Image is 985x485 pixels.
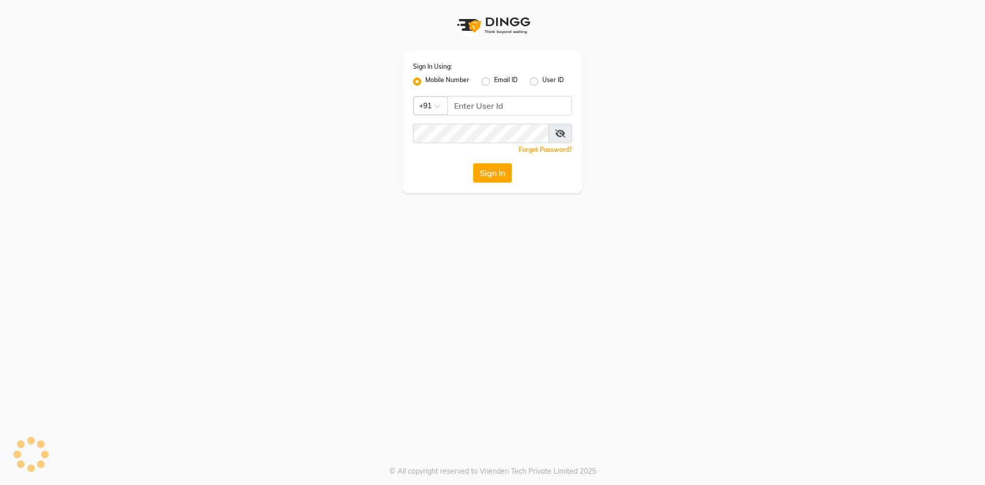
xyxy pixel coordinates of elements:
[451,10,534,41] img: logo1.svg
[425,75,469,88] label: Mobile Number
[447,96,572,115] input: Username
[494,75,518,88] label: Email ID
[542,75,564,88] label: User ID
[519,146,572,153] a: Forgot Password?
[413,124,549,143] input: Username
[473,163,512,183] button: Sign In
[413,62,452,71] label: Sign In Using:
